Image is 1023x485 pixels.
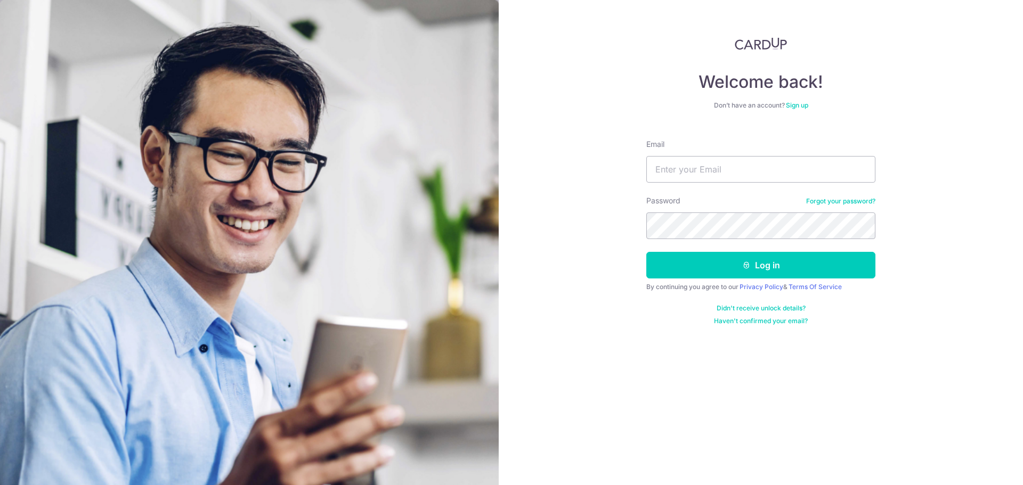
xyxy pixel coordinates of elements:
[735,37,787,50] img: CardUp Logo
[714,317,808,325] a: Haven't confirmed your email?
[646,139,664,150] label: Email
[646,101,875,110] div: Don’t have an account?
[646,156,875,183] input: Enter your Email
[717,304,806,313] a: Didn't receive unlock details?
[646,195,680,206] label: Password
[646,283,875,291] div: By continuing you agree to our &
[646,252,875,278] button: Log in
[646,71,875,93] h4: Welcome back!
[789,283,842,291] a: Terms Of Service
[806,197,875,205] a: Forgot your password?
[786,101,808,109] a: Sign up
[740,283,783,291] a: Privacy Policy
